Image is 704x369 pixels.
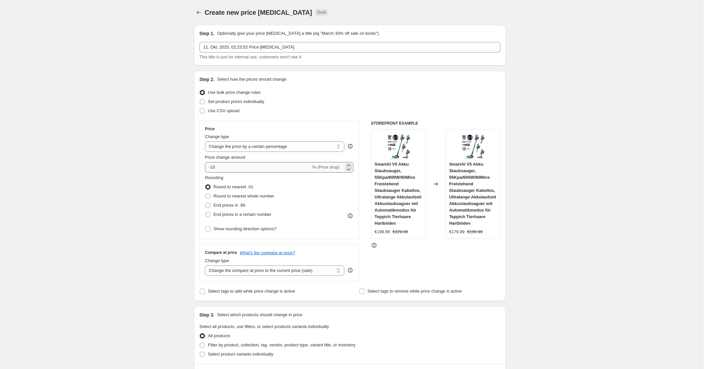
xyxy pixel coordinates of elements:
[368,289,462,294] span: Select tags to remove while price change is active
[208,108,239,113] span: Use CSV upload
[213,184,253,189] span: Round to nearest .01
[208,333,230,338] span: All products
[199,312,214,318] h2: Step 3.
[467,229,483,235] strike: €199.99
[385,133,412,159] img: 71xiKtaR4VL_80x.jpg
[205,155,245,160] span: Price change amount
[392,229,408,235] strike: €229.99
[194,8,203,17] button: Price change jobs
[312,165,339,170] span: % (Price drop)
[205,9,312,16] span: Create new price [MEDICAL_DATA]
[208,352,273,357] span: Select product variants individually
[213,203,245,208] span: End prices in .99
[217,30,379,37] p: Optionally give your price [MEDICAL_DATA] a title (eg "March 30% off sale on boots")
[208,90,260,95] span: Use bulk price change rules
[205,134,229,139] span: Change type
[213,212,271,217] span: End prices in a certain number
[208,289,295,294] span: Select tags to add while price change is active
[449,229,465,235] div: €179.99
[199,54,301,59] span: This title is just for internal use, customers won't see it
[199,76,214,83] h2: Step 2.
[240,250,295,255] button: What's the compare at price?
[205,250,237,255] h3: Compare at price
[347,143,353,150] div: help
[208,342,355,347] span: Filter by product, collection, tag, vendor, product type, variant title, or inventory
[205,258,229,263] span: Change type
[208,99,264,104] span: Set product prices individually
[449,162,496,226] span: SmartAI V5 Akku Staubsauger, 55Kpa/600W/80Mins Freistehend Staubsauger Kabellos, Ultralange Akkul...
[205,126,214,132] h3: Price
[217,76,287,83] p: Select how the prices should change
[205,175,223,180] span: Rounding
[205,162,311,173] input: -15
[213,194,274,198] span: Round to nearest whole number
[374,162,421,226] span: SmartAI V5 Akku Staubsauger, 55Kpa/600W/80Mins Freistehend Staubsauger Kabellos, Ultralange Akkul...
[213,226,276,231] span: Show rounding direction options?
[217,312,302,318] p: Select which products should change in price
[347,267,353,274] div: help
[199,324,329,329] span: Select all products, use filters, or select products variants individually
[317,10,326,15] span: Draft
[460,133,486,159] img: 71xiKtaR4VL_80x.jpg
[371,121,500,126] h6: STOREFRONT EXAMPLE
[199,30,214,37] h2: Step 1.
[374,229,390,235] div: €199.99
[199,42,500,52] input: 30% off holiday sale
